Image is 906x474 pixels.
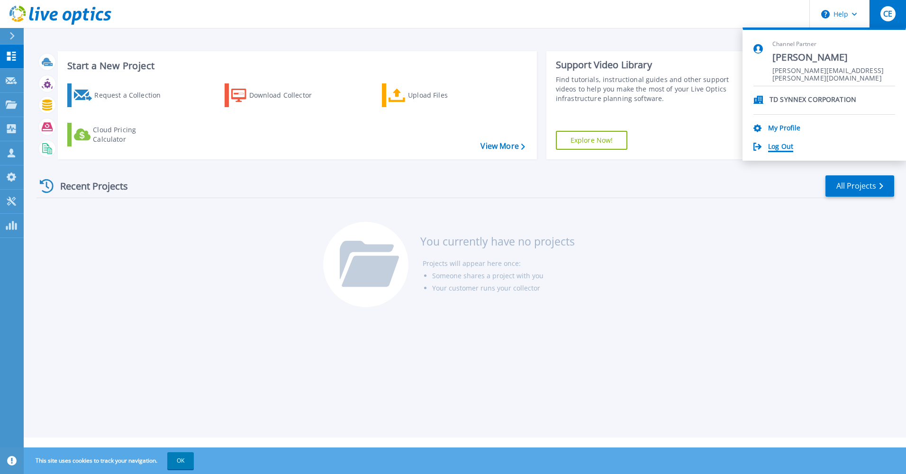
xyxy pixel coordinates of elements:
li: Someone shares a project with you [432,270,575,282]
li: Projects will appear here once: [423,257,575,270]
a: Download Collector [225,83,330,107]
h3: You currently have no projects [420,236,575,246]
p: TD SYNNEX CORPORATION [770,96,856,105]
a: Log Out [768,143,793,152]
a: Upload Files [382,83,488,107]
a: My Profile [768,124,800,133]
div: Upload Files [408,86,484,105]
div: Support Video Library [556,59,733,71]
div: Cloud Pricing Calculator [93,125,169,144]
a: Cloud Pricing Calculator [67,123,173,146]
a: Explore Now! [556,131,628,150]
a: Request a Collection [67,83,173,107]
span: This site uses cookies to track your navigation. [26,452,194,469]
span: Channel Partner [772,40,895,48]
span: CE [883,10,892,18]
a: All Projects [825,175,894,197]
span: [PERSON_NAME] [772,51,895,64]
div: Download Collector [249,86,325,105]
a: View More [480,142,525,151]
div: Request a Collection [94,86,170,105]
li: Your customer runs your collector [432,282,575,294]
h3: Start a New Project [67,61,525,71]
div: Recent Projects [36,174,141,198]
div: Find tutorials, instructional guides and other support videos to help you make the most of your L... [556,75,733,103]
span: [PERSON_NAME][EMAIL_ADDRESS][PERSON_NAME][DOMAIN_NAME] [772,67,895,76]
button: OK [167,452,194,469]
